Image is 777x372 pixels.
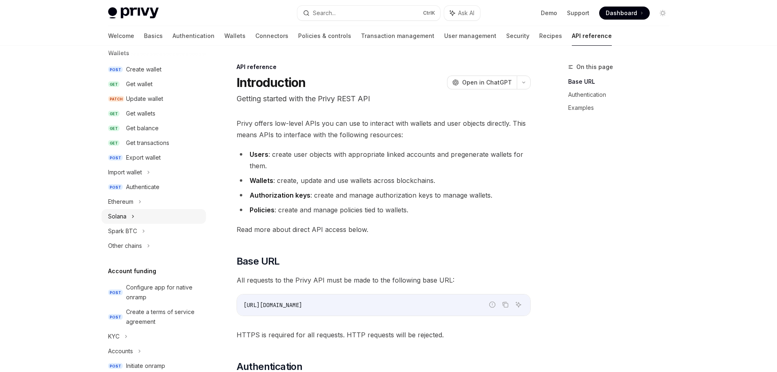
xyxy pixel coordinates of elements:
[102,121,206,136] a: GETGet balance
[126,307,201,327] div: Create a terms of service agreement
[126,65,162,74] div: Create wallet
[237,175,531,186] li: : create, update and use wallets across blockchains.
[126,109,155,118] div: Get wallets
[568,88,676,101] a: Authentication
[108,67,123,73] span: POST
[102,305,206,329] a: POSTCreate a terms of service agreement
[250,176,273,185] strong: Wallets
[108,212,126,221] div: Solana
[126,138,169,148] div: Get transactions
[102,136,206,150] a: GETGet transactions
[102,62,206,77] a: POSTCreate wallet
[506,26,529,46] a: Security
[102,106,206,121] a: GETGet wallets
[237,63,531,71] div: API reference
[541,9,557,17] a: Demo
[108,125,120,131] span: GET
[237,118,531,140] span: Privy offers low-level APIs you can use to interact with wallets and user objects directly. This ...
[567,9,589,17] a: Support
[513,299,524,310] button: Ask AI
[572,26,612,46] a: API reference
[568,101,676,114] a: Examples
[568,75,676,88] a: Base URL
[250,191,310,199] strong: Authorization keys
[487,299,498,310] button: Report incorrect code
[237,75,306,90] h1: Introduction
[576,62,613,72] span: On this page
[447,76,517,89] button: Open in ChatGPT
[102,280,206,305] a: POSTConfigure app for native onramp
[108,81,120,87] span: GET
[423,10,435,16] span: Ctrl K
[108,346,133,356] div: Accounts
[173,26,215,46] a: Authentication
[462,78,512,87] span: Open in ChatGPT
[237,189,531,201] li: : create and manage authorization keys to manage wallets.
[599,7,650,20] a: Dashboard
[606,9,637,17] span: Dashboard
[108,197,133,207] div: Ethereum
[237,224,531,235] span: Read more about direct API access below.
[108,26,134,46] a: Welcome
[250,150,268,158] strong: Users
[144,26,163,46] a: Basics
[126,123,159,133] div: Get balance
[108,332,120,341] div: KYC
[108,314,123,320] span: POST
[444,26,496,46] a: User management
[108,155,123,161] span: POST
[108,140,120,146] span: GET
[108,7,159,19] img: light logo
[297,6,440,20] button: Search...CtrlK
[108,167,142,177] div: Import wallet
[108,266,156,276] h5: Account funding
[126,79,153,89] div: Get wallet
[224,26,246,46] a: Wallets
[108,363,123,369] span: POST
[108,111,120,117] span: GET
[255,26,288,46] a: Connectors
[102,180,206,194] a: POSTAuthenticate
[108,290,123,296] span: POST
[102,77,206,91] a: GETGet wallet
[444,6,480,20] button: Ask AI
[656,7,669,20] button: Toggle dark mode
[237,149,531,172] li: : create user objects with appropriate linked accounts and pregenerate wallets for them.
[298,26,351,46] a: Policies & controls
[126,94,163,104] div: Update wallet
[126,361,165,371] div: Initiate onramp
[250,206,274,214] strong: Policies
[500,299,511,310] button: Copy the contents from the code block
[237,329,531,341] span: HTTPS is required for all requests. HTTP requests will be rejected.
[237,204,531,216] li: : create and manage policies tied to wallets.
[313,8,336,18] div: Search...
[126,283,201,302] div: Configure app for native onramp
[237,274,531,286] span: All requests to the Privy API must be made to the following base URL:
[237,255,280,268] span: Base URL
[361,26,434,46] a: Transaction management
[126,153,161,163] div: Export wallet
[108,96,124,102] span: PATCH
[108,241,142,251] div: Other chains
[244,301,302,309] span: [URL][DOMAIN_NAME]
[539,26,562,46] a: Recipes
[108,226,137,236] div: Spark BTC
[102,150,206,165] a: POSTExport wallet
[126,182,159,192] div: Authenticate
[108,184,123,190] span: POST
[458,9,474,17] span: Ask AI
[102,91,206,106] a: PATCHUpdate wallet
[237,93,531,105] p: Getting started with the Privy REST API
